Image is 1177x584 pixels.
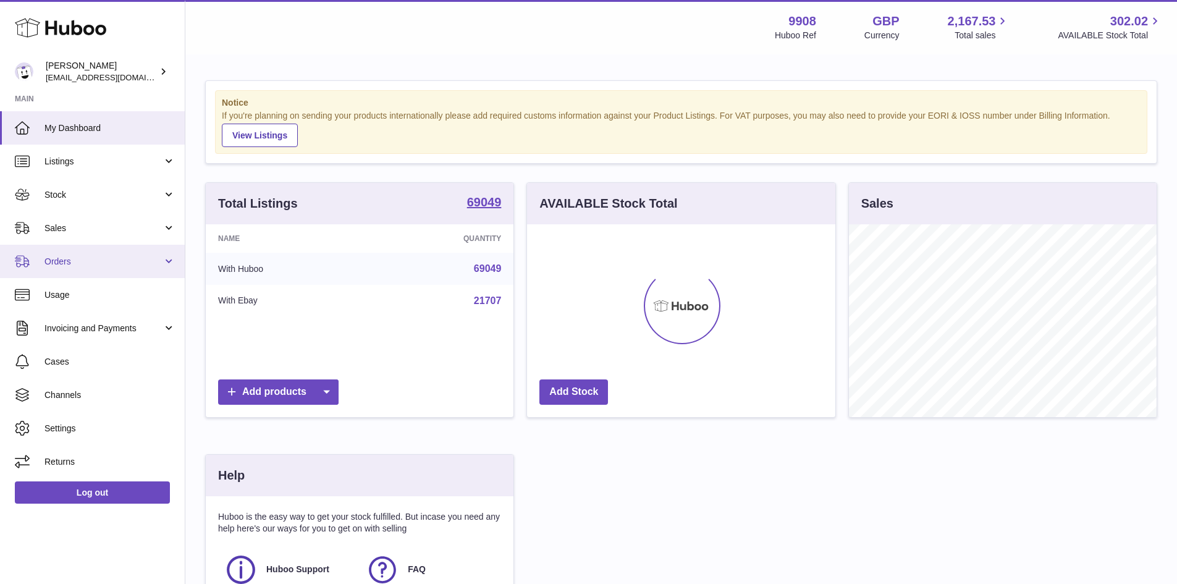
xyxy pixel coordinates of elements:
div: [PERSON_NAME] [46,60,157,83]
a: 69049 [474,263,502,274]
div: Huboo Ref [775,30,816,41]
h3: Total Listings [218,195,298,212]
a: 69049 [467,196,502,211]
span: Sales [44,222,162,234]
strong: Notice [222,97,1141,109]
div: If you're planning on sending your products internationally please add required customs informati... [222,110,1141,147]
span: Listings [44,156,162,167]
span: Channels [44,389,175,401]
img: internalAdmin-9908@internal.huboo.com [15,62,33,81]
span: Usage [44,289,175,301]
a: Add Stock [539,379,608,405]
span: My Dashboard [44,122,175,134]
th: Name [206,224,368,253]
strong: GBP [872,13,899,30]
span: Stock [44,189,162,201]
span: Huboo Support [266,564,329,575]
th: Quantity [368,224,513,253]
span: Total sales [955,30,1010,41]
span: Orders [44,256,162,268]
h3: Sales [861,195,893,212]
span: [EMAIL_ADDRESS][DOMAIN_NAME] [46,72,182,82]
a: Add products [218,379,339,405]
a: 2,167.53 Total sales [948,13,1010,41]
a: Log out [15,481,170,504]
h3: AVAILABLE Stock Total [539,195,677,212]
div: Currency [864,30,900,41]
strong: 9908 [788,13,816,30]
td: With Ebay [206,285,368,317]
span: AVAILABLE Stock Total [1058,30,1162,41]
a: 302.02 AVAILABLE Stock Total [1058,13,1162,41]
a: View Listings [222,124,298,147]
strong: 69049 [467,196,502,208]
span: Cases [44,356,175,368]
span: 2,167.53 [948,13,996,30]
span: Settings [44,423,175,434]
span: Invoicing and Payments [44,323,162,334]
a: 21707 [474,295,502,306]
p: Huboo is the easy way to get your stock fulfilled. But incase you need any help here's our ways f... [218,511,501,535]
h3: Help [218,467,245,484]
span: FAQ [408,564,426,575]
span: Returns [44,456,175,468]
span: 302.02 [1110,13,1148,30]
td: With Huboo [206,253,368,285]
